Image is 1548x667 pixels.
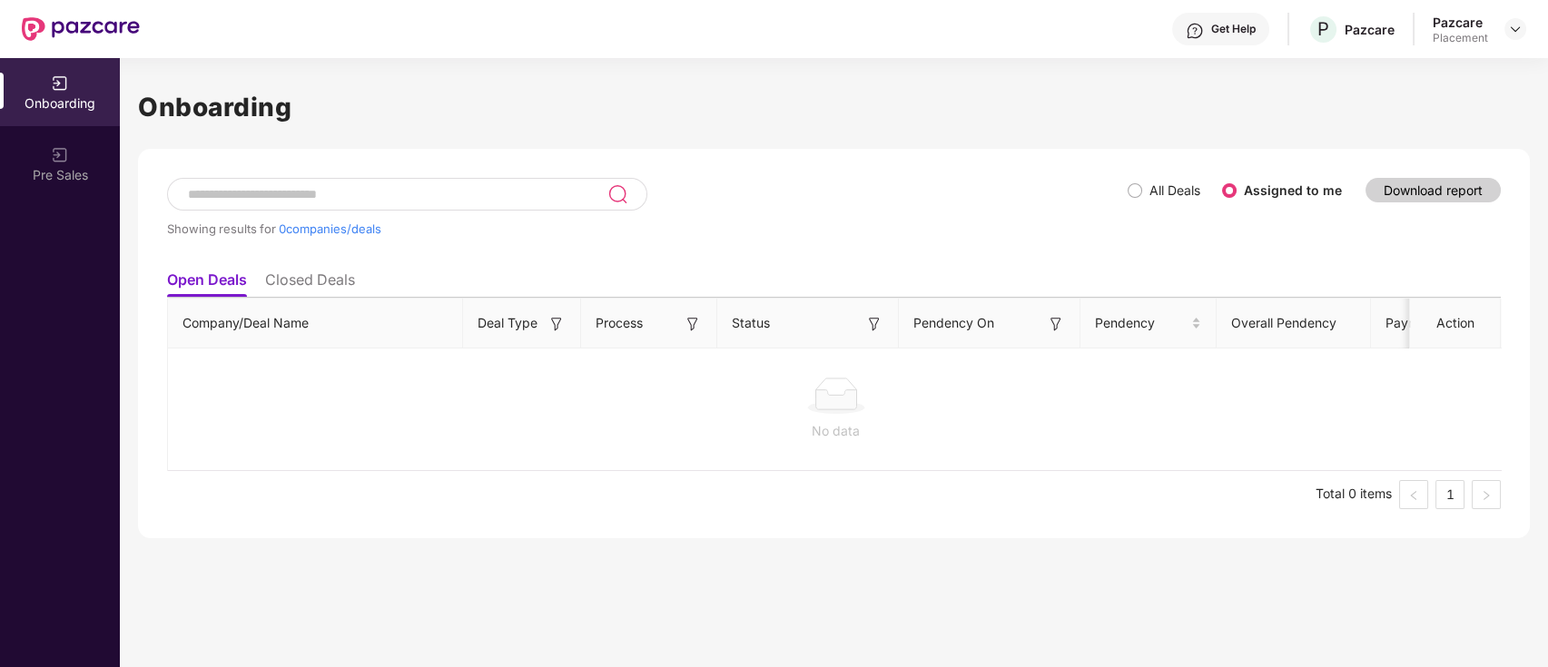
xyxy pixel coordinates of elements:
th: Company/Deal Name [168,299,463,348]
img: svg+xml;base64,PHN2ZyB3aWR0aD0iMjQiIGhlaWdodD0iMjUiIHZpZXdCb3g9IjAgMCAyNCAyNSIgZmlsbD0ibm9uZSIgeG... [607,183,628,205]
div: Get Help [1211,22,1256,36]
span: Process [596,313,643,333]
span: Pendency On [913,313,994,333]
li: Total 0 items [1316,480,1392,509]
span: right [1481,490,1492,501]
li: Next Page [1472,480,1501,509]
div: Pazcare [1345,21,1395,38]
th: Payment Done [1371,299,1507,348]
a: 1 [1436,481,1464,508]
img: svg+xml;base64,PHN2ZyB3aWR0aD0iMTYiIGhlaWdodD0iMTYiIHZpZXdCb3g9IjAgMCAxNiAxNiIgZmlsbD0ibm9uZSIgeG... [865,315,883,333]
span: Deal Type [478,313,537,333]
span: Payment Done [1385,313,1478,333]
button: left [1399,480,1428,509]
div: No data [182,421,1489,441]
span: Pendency [1095,313,1188,333]
th: Pendency [1080,299,1217,348]
span: left [1408,490,1419,501]
div: Pazcare [1433,14,1488,31]
li: Closed Deals [265,270,355,297]
div: Placement [1433,31,1488,45]
th: Action [1410,299,1501,348]
li: Previous Page [1399,480,1428,509]
h1: Onboarding [138,87,1530,127]
img: svg+xml;base64,PHN2ZyBpZD0iSGVscC0zMngzMiIgeG1sbnM9Imh0dHA6Ly93d3cudzMub3JnLzIwMDAvc3ZnIiB3aWR0aD... [1186,22,1204,40]
li: 1 [1435,480,1464,509]
img: svg+xml;base64,PHN2ZyB3aWR0aD0iMTYiIGhlaWdodD0iMTYiIHZpZXdCb3g9IjAgMCAxNiAxNiIgZmlsbD0ibm9uZSIgeG... [1047,315,1065,333]
label: All Deals [1149,182,1200,198]
span: Status [732,313,770,333]
button: Download report [1366,178,1501,202]
img: svg+xml;base64,PHN2ZyB3aWR0aD0iMjAiIGhlaWdodD0iMjAiIHZpZXdCb3g9IjAgMCAyMCAyMCIgZmlsbD0ibm9uZSIgeG... [51,74,69,93]
span: P [1317,18,1329,40]
th: Overall Pendency [1217,299,1371,348]
label: Assigned to me [1244,182,1342,198]
span: 0 companies/deals [279,221,381,236]
img: svg+xml;base64,PHN2ZyBpZD0iRHJvcGRvd24tMzJ4MzIiIHhtbG5zPSJodHRwOi8vd3d3LnczLm9yZy8yMDAwL3N2ZyIgd2... [1508,22,1523,36]
li: Open Deals [167,270,247,297]
img: svg+xml;base64,PHN2ZyB3aWR0aD0iMjAiIGhlaWdodD0iMjAiIHZpZXdCb3g9IjAgMCAyMCAyMCIgZmlsbD0ibm9uZSIgeG... [51,146,69,164]
img: New Pazcare Logo [22,17,140,41]
img: svg+xml;base64,PHN2ZyB3aWR0aD0iMTYiIGhlaWdodD0iMTYiIHZpZXdCb3g9IjAgMCAxNiAxNiIgZmlsbD0ibm9uZSIgeG... [684,315,702,333]
button: right [1472,480,1501,509]
img: svg+xml;base64,PHN2ZyB3aWR0aD0iMTYiIGhlaWdodD0iMTYiIHZpZXdCb3g9IjAgMCAxNiAxNiIgZmlsbD0ibm9uZSIgeG... [547,315,566,333]
div: Showing results for [167,221,1128,236]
